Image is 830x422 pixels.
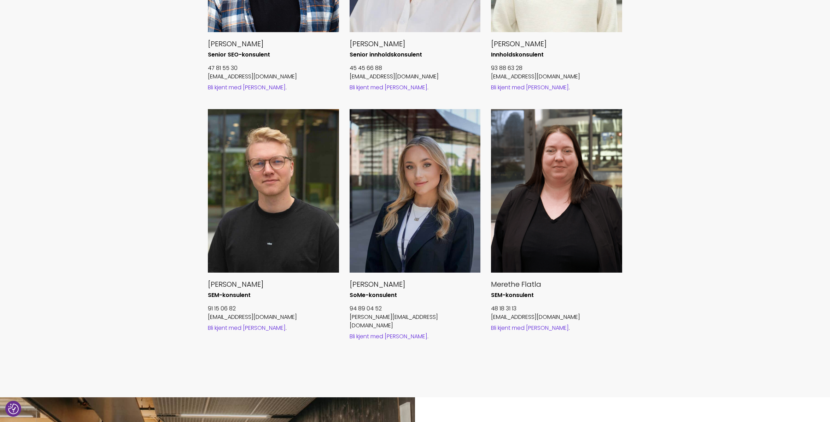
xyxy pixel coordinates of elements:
p: 93 88 63 28 [491,64,622,72]
a: [EMAIL_ADDRESS][DOMAIN_NAME] [208,313,297,321]
h6: SEM-konsulent [208,292,339,299]
div: . [208,324,339,332]
div: . [350,84,481,91]
h5: [PERSON_NAME] [491,39,622,48]
div: . [491,84,622,91]
h6: SoMe-konsulent [350,292,481,299]
a: [EMAIL_ADDRESS][DOMAIN_NAME] [208,72,297,81]
a: Bli kjent med [PERSON_NAME] [491,324,569,332]
a: [PERSON_NAME][EMAIL_ADDRESS][DOMAIN_NAME] [350,313,438,329]
h5: Merethe Flatla [491,280,622,289]
h6: SEM-konsulent [491,292,622,299]
h6: Innholdskonsulent [491,51,622,59]
a: Bli kjent med [PERSON_NAME] [491,83,569,91]
a: [EMAIL_ADDRESS][DOMAIN_NAME] [350,72,439,81]
div: . [208,84,339,91]
button: Samtykkepreferanser [8,404,19,414]
h6: Senior SEO-konsulent [208,51,339,59]
p: 94 89 04 52 [350,304,481,313]
p: 47 81 55 30 [208,64,339,72]
a: Bli kjent med [PERSON_NAME] [208,83,286,91]
a: Bli kjent med [PERSON_NAME] [208,324,286,332]
p: 48 18 31 13 [491,304,622,313]
h6: Senior innholdskonsulent [350,51,481,59]
div: . [491,324,622,332]
h5: [PERSON_NAME] [350,39,481,48]
a: Bli kjent med [PERSON_NAME] [350,332,427,340]
img: Revisit consent button [8,404,19,414]
h5: [PERSON_NAME] [208,280,339,289]
p: 91 15 06 82 [208,304,339,313]
a: Bli kjent med [PERSON_NAME] [350,83,427,91]
a: [EMAIL_ADDRESS][DOMAIN_NAME] [491,72,580,81]
a: [EMAIL_ADDRESS][DOMAIN_NAME] [491,313,580,321]
h5: [PERSON_NAME] [350,280,481,289]
p: 45 45 66 88 [350,64,481,72]
div: . [350,333,481,340]
h5: [PERSON_NAME] [208,39,339,48]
